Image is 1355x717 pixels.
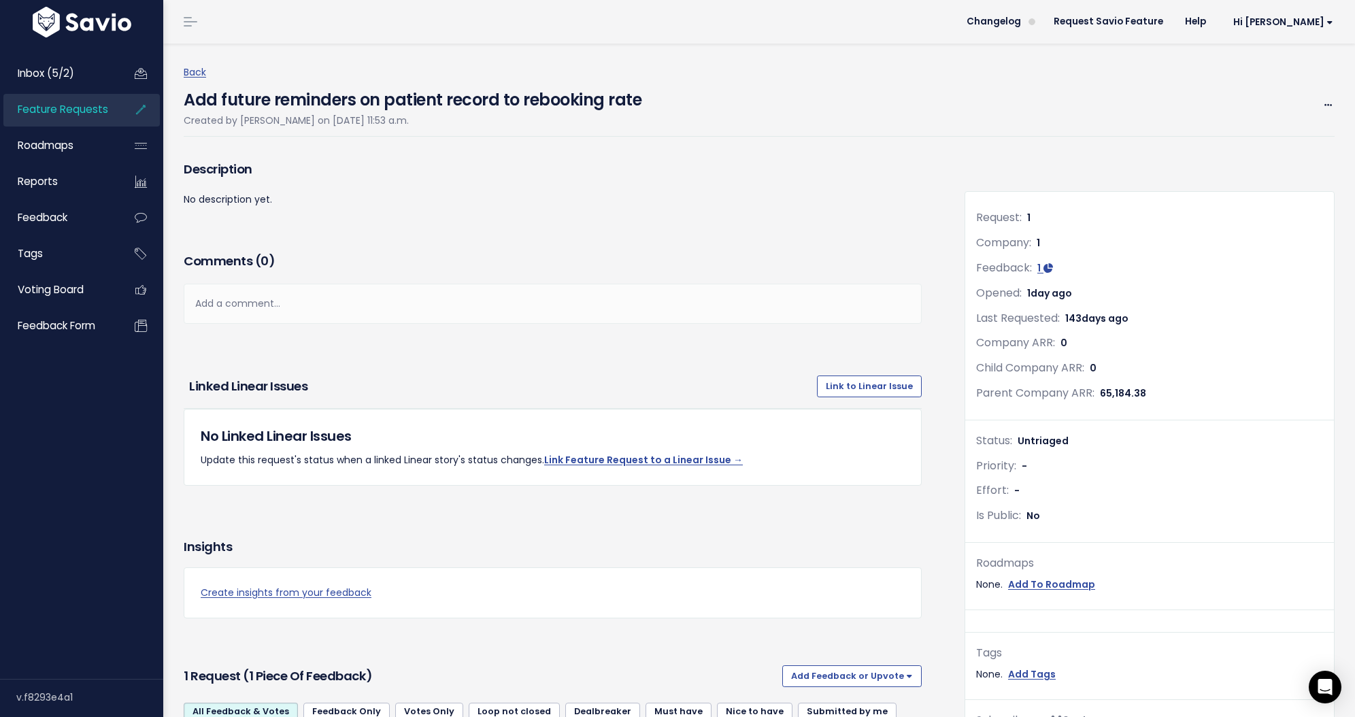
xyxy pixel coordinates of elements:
span: Changelog [967,17,1021,27]
span: 65,184.38 [1100,386,1146,400]
span: 1 [1027,211,1031,224]
span: Opened: [976,285,1022,301]
span: Created by [PERSON_NAME] on [DATE] 11:53 a.m. [184,114,409,127]
h3: Linked Linear issues [189,377,812,396]
span: Company ARR: [976,335,1055,350]
span: Last Requested: [976,310,1060,326]
a: Inbox (5/2) [3,58,113,89]
h4: Add future reminders on patient record to rebooking rate [184,81,641,112]
span: Feedback [18,210,67,224]
a: Roadmaps [3,130,113,161]
h3: Comments ( ) [184,252,922,271]
span: 1 [1027,286,1072,300]
span: 0 [1090,361,1097,375]
span: Inbox (5/2) [18,66,74,80]
p: Update this request's status when a linked Linear story's status changes. [201,452,905,469]
a: Add Tags [1008,666,1056,683]
span: Child Company ARR: [976,360,1084,376]
a: Voting Board [3,274,113,305]
a: Help [1174,12,1217,32]
a: Back [184,65,206,79]
span: Company: [976,235,1031,250]
span: Tags [18,246,43,261]
img: logo-white.9d6f32f41409.svg [29,7,135,37]
span: Status: [976,433,1012,448]
span: Feedback form [18,318,95,333]
span: Untriaged [1018,434,1069,448]
span: 1 [1037,261,1041,275]
span: Priority: [976,458,1016,473]
span: Request: [976,210,1022,225]
h3: Description [184,160,922,179]
a: Tags [3,238,113,269]
span: No [1026,509,1040,522]
a: Feedback form [3,310,113,341]
span: Roadmaps [18,138,73,152]
a: Add To Roadmap [1008,576,1095,593]
h3: Insights [184,537,232,556]
span: Feedback: [976,260,1032,276]
div: None. [976,576,1323,593]
a: Link to Linear Issue [817,376,922,397]
span: day ago [1031,286,1072,300]
h5: No Linked Linear Issues [201,426,905,446]
div: Roadmaps [976,554,1323,573]
a: Request Savio Feature [1043,12,1174,32]
a: Link Feature Request to a Linear Issue → [544,453,743,467]
span: Parent Company ARR: [976,385,1094,401]
span: - [1022,459,1027,473]
div: Open Intercom Messenger [1309,671,1341,703]
span: Voting Board [18,282,84,297]
h3: 1 Request (1 piece of Feedback) [184,667,777,686]
div: None. [976,666,1323,683]
span: Hi [PERSON_NAME] [1233,17,1333,27]
span: 143 [1065,312,1128,325]
div: v.f8293e4a1 [16,680,163,715]
span: 0 [1060,336,1067,350]
a: Feedback [3,202,113,233]
span: days ago [1082,312,1128,325]
span: 0 [261,252,269,269]
span: Effort: [976,482,1009,498]
p: No description yet. [184,191,922,208]
a: 1 [1037,261,1053,275]
span: - [1014,484,1020,497]
span: Reports [18,174,58,188]
button: Add Feedback or Upvote [782,665,922,687]
a: Hi [PERSON_NAME] [1217,12,1344,33]
div: Tags [976,644,1323,663]
a: Reports [3,166,113,197]
span: Feature Requests [18,102,108,116]
a: Feature Requests [3,94,113,125]
span: Is Public: [976,507,1021,523]
a: Create insights from your feedback [201,584,905,601]
div: Add a comment... [184,284,922,324]
span: 1 [1037,236,1040,250]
